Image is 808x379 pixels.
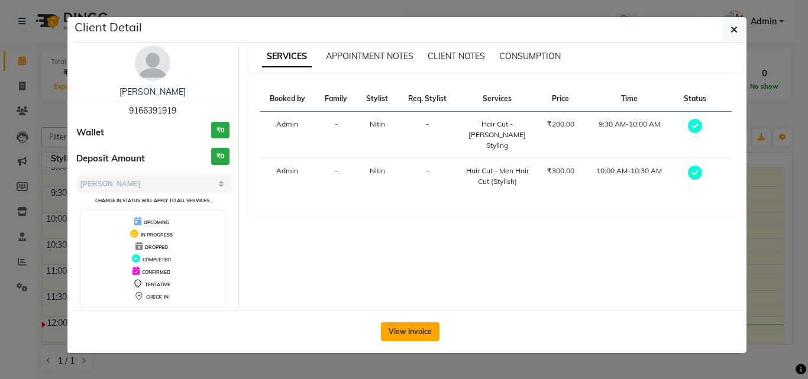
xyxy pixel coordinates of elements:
th: Booked by [260,86,316,112]
span: UPCOMING [144,219,169,225]
span: Wallet [76,126,104,140]
span: SERVICES [262,46,312,67]
th: Services [457,86,538,112]
td: - [315,158,357,195]
div: ₹300.00 [544,166,577,176]
td: Admin [260,112,316,158]
span: Nitin [370,166,385,175]
h3: ₹0 [211,122,230,139]
span: APPOINTMENT NOTES [326,51,413,61]
span: 9166391919 [129,105,176,116]
span: CLIENT NOTES [428,51,485,61]
th: Time [584,86,674,112]
span: Nitin [370,119,385,128]
span: CHECK-IN [146,294,169,300]
small: Change in status will apply to all services. [95,197,211,203]
th: Stylist [357,86,397,112]
span: DROPPED [145,244,168,250]
th: Family [315,86,357,112]
td: 10:00 AM-10:30 AM [584,158,674,195]
td: - [315,112,357,158]
span: CONSUMPTION [499,51,561,61]
span: CONFIRMED [142,269,170,275]
td: 9:30 AM-10:00 AM [584,112,674,158]
td: - [397,158,457,195]
span: Deposit Amount [76,152,145,166]
img: avatar [135,46,170,81]
span: COMPLETED [143,257,171,263]
button: View Invoice [381,322,439,341]
th: Price [537,86,584,112]
span: TENTATIVE [145,281,170,287]
td: Admin [260,158,316,195]
th: Req. Stylist [397,86,457,112]
div: Hair Cut - Men Hair Cut (Stylish) [464,166,531,187]
div: Hair Cut - [PERSON_NAME] Styling [464,119,531,151]
span: IN PROGRESS [141,232,173,238]
h3: ₹0 [211,148,230,165]
a: [PERSON_NAME] [119,86,186,97]
th: Status [674,86,716,112]
div: ₹200.00 [544,119,577,129]
td: - [397,112,457,158]
h5: Client Detail [75,18,142,36]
